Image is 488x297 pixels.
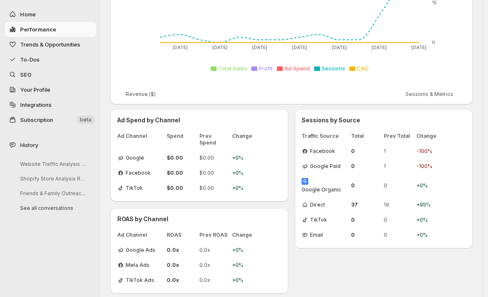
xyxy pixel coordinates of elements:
span: Ad Channel [117,133,163,146]
button: To-Dos [5,52,96,67]
h3: Ad Spend by Channel [117,116,281,124]
span: TikTok [126,185,143,191]
span: Google Paid [310,163,341,170]
button: Performance [5,22,96,37]
tspan: [DATE] [252,44,267,50]
span: TikTok [310,217,327,223]
span: +95% [416,201,442,208]
span: 0 [384,232,413,238]
span: +0% [232,247,257,253]
span: 0 [351,163,380,170]
tspan: [DATE] [212,44,227,50]
span: TikTok Ads [126,277,154,284]
button: Trends & Opportunities [5,37,96,52]
span: Ad Spend [284,65,310,72]
span: 37 [351,201,380,208]
span: 0 [384,182,413,189]
span: Facebook [126,170,151,176]
h3: ROAS by Channel [117,215,281,223]
tspan: [DATE] [292,44,307,50]
span: Traffic Source [302,133,348,139]
button: See all conversations [13,201,93,214]
span: Email [310,232,323,238]
span: Profit [259,65,273,72]
span: Subscription [20,116,53,123]
span: +0% [416,182,442,189]
button: Shopify Store Analysis Request [13,172,93,185]
a: Integrations [5,97,96,112]
span: 0.0x [199,262,229,269]
span: Direct [310,201,325,208]
span: beta [80,116,91,123]
span: 0.0x [167,247,196,253]
span: Change [416,133,442,139]
tspan: [DATE] [332,44,347,50]
h3: Sessions by Source [302,116,466,124]
span: +0% [232,170,257,176]
span: 19 [384,201,413,208]
span: Change [232,232,257,238]
span: To-Dos [20,56,39,63]
span: Google [126,155,144,161]
button: Website Traffic Analysis Breakdown [13,158,93,170]
span: 1 [384,148,413,155]
span: 0 [351,217,380,223]
span: Facebook [310,148,335,155]
span: Your Profile [20,86,50,93]
span: Meta Ads [126,262,150,269]
span: Spend [167,133,196,146]
a: Your Profile [5,82,96,97]
span: Revenue ($) [126,91,156,98]
span: -100% [416,148,442,155]
span: Sessions [322,65,345,72]
span: $0.00 [199,155,229,161]
span: Performance [20,26,56,33]
span: +0% [232,155,257,161]
span: 0.0x [167,262,196,269]
span: $0.00 [199,185,229,191]
span: ROAS [167,232,196,238]
tspan: [DATE] [173,44,188,50]
span: Change [232,133,257,146]
span: $0.00 [167,155,196,161]
button: Subscription [5,112,96,127]
span: $0.00 [167,185,196,191]
tspan: [DATE] [372,44,387,50]
div: G [302,178,308,185]
span: +0% [232,185,257,191]
span: History [20,141,38,149]
span: Prev Spend [199,133,229,146]
span: 1 [384,163,413,170]
span: 0 [351,232,380,238]
span: Google Ads [126,247,155,253]
button: Home [5,7,96,22]
span: 0.0x [167,277,196,284]
span: $0.00 [199,170,229,176]
span: CAC [357,65,369,72]
span: 0 [351,182,380,189]
span: Total [351,133,380,139]
span: Prev ROAS [199,232,229,238]
span: Ad Channel [117,232,163,238]
span: -100% [416,163,442,170]
span: 0.0x [199,247,229,253]
span: 0.0x [199,277,229,284]
span: Sessions & Metrics [405,91,453,98]
a: SEO [5,67,96,82]
span: Google Organic [302,186,341,193]
tspan: [DATE] [411,44,426,50]
tspan: 0 [432,39,435,45]
span: Integrations [20,101,52,108]
span: SEO [20,71,31,78]
span: Trends & Opportunities [20,41,80,48]
span: Prev Total [384,133,413,139]
span: Total Sales [218,65,247,72]
span: +0% [232,277,257,284]
span: +0% [232,262,257,269]
span: Home [20,11,36,18]
span: 0 [384,217,413,223]
span: +0% [416,232,442,238]
span: $0.00 [167,170,196,176]
span: 0 [351,148,380,155]
span: +0% [416,217,442,223]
